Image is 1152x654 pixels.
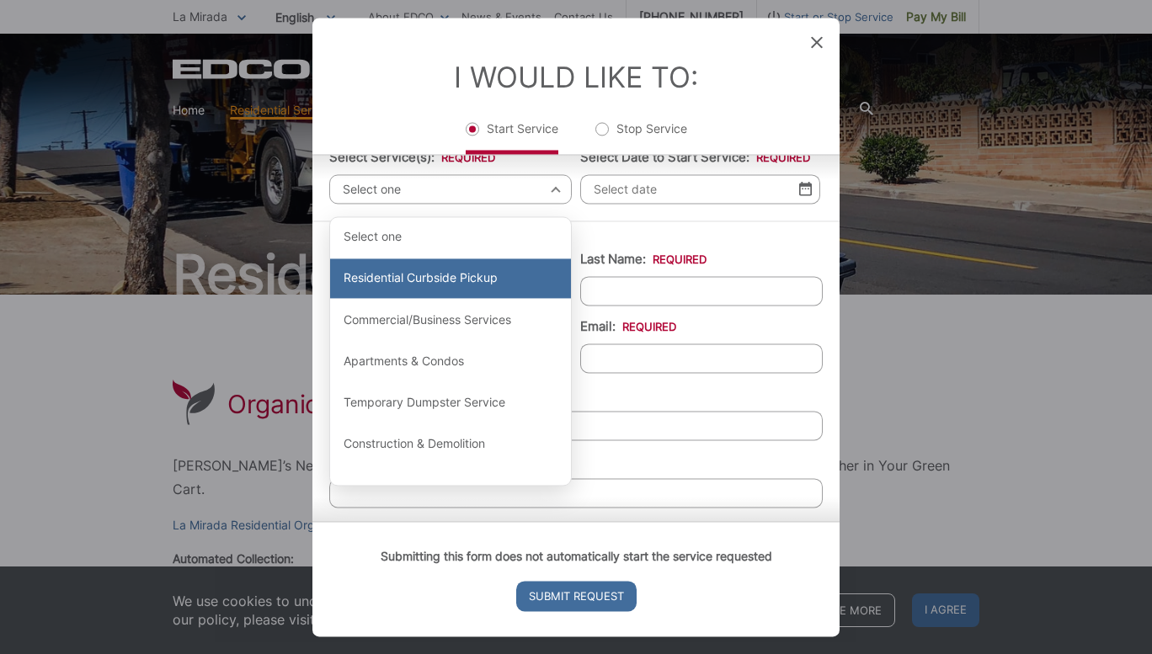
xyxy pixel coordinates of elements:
[580,252,707,267] label: Last Name:
[580,174,820,204] input: Select date
[329,174,572,204] span: Select one
[516,581,637,611] input: Submit Request
[330,342,571,382] div: Apartments & Condos
[330,424,571,465] div: Construction & Demolition
[330,300,571,340] div: Commercial/Business Services
[381,549,772,563] strong: Submitting this form does not automatically start the service requested
[454,60,698,94] label: I Would Like To:
[330,217,571,258] div: Select one
[580,319,676,334] label: Email:
[799,182,812,196] img: Select date
[466,120,558,154] label: Start Service
[330,258,571,299] div: Residential Curbside Pickup
[595,120,687,154] label: Stop Service
[330,383,571,423] div: Temporary Dumpster Service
